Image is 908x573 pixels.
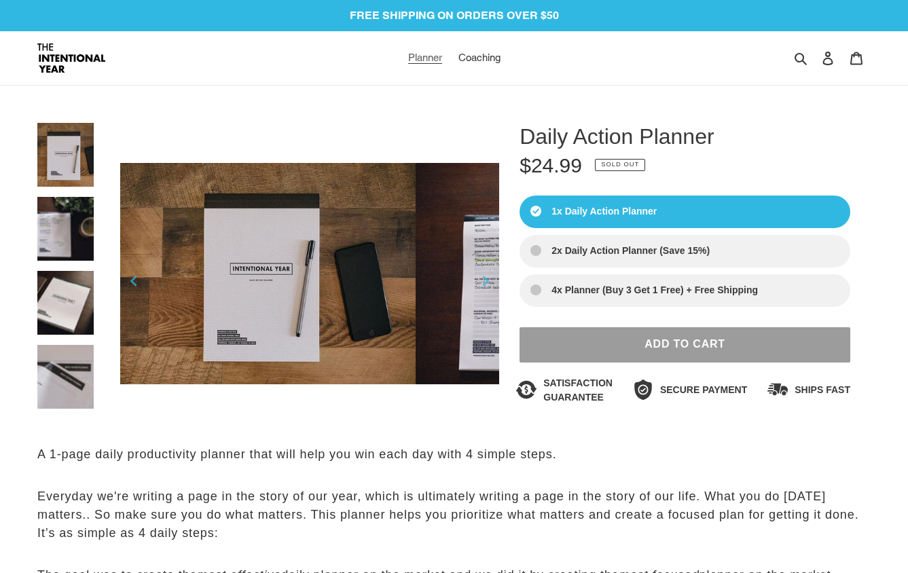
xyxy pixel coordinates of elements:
a: Planner [401,48,449,68]
img: Daily Action Planner [120,123,416,425]
span: Secure Payment [660,383,747,397]
span: Sold out [601,162,639,168]
img: Daily Action Planner [37,271,94,335]
span: Satisfaction Guarantee [543,376,613,405]
img: Daily Action Planner [37,123,94,187]
span: Coaching [458,52,501,64]
p: A 1-page daily productivity planner that will help you win each day with 4 simple steps. [37,445,871,464]
img: Daily Action Planner [416,123,711,425]
span: $24.99 [520,154,582,177]
span: Ships Fast [795,383,850,397]
img: Daily Action Planner [37,345,94,409]
label: 2x Daily Action Planner (Save 15%) [520,235,850,267]
img: Intentional Year [37,43,105,73]
p: Everyday we're writing a page in the story of our year, which is ultimately writing a page in the... [37,487,871,542]
label: 4x Planner (Buy 3 Get 1 Free) + Free Shipping [520,274,850,307]
span: Add to Cart [644,338,725,350]
button: Sold out [520,327,850,363]
span: Planner [408,52,442,64]
label: 1x Daily Action Planner [520,196,850,228]
img: Daily Action Planner [37,197,94,261]
a: Coaching [452,48,507,68]
h1: Daily Action Planner [520,123,850,150]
